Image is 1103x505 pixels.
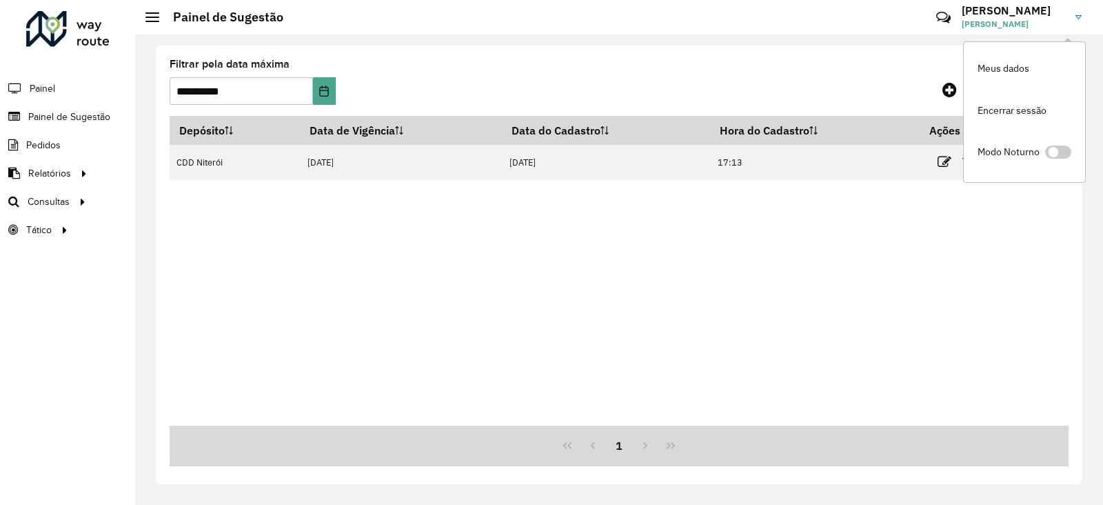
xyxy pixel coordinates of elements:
[964,90,1085,132] a: Encerrar sessão
[28,195,70,209] span: Consultas
[964,48,1085,90] a: Meus dados
[300,145,502,180] td: [DATE]
[502,116,710,145] th: Data do Cadastro
[30,81,55,96] span: Painel
[28,110,110,124] span: Painel de Sugestão
[920,116,1002,145] th: Ações
[26,138,61,152] span: Pedidos
[978,145,1040,159] span: Modo Noturno
[929,3,958,32] a: Contato Rápido
[962,18,1065,30] span: [PERSON_NAME]
[300,116,502,145] th: Data de Vigência
[606,433,632,459] button: 1
[710,145,920,180] td: 17:13
[962,4,1065,17] h3: [PERSON_NAME]
[313,77,335,105] button: Choose Date
[170,116,300,145] th: Depósito
[170,56,290,72] label: Filtrar pela data máxima
[938,152,951,171] a: Editar
[159,10,283,25] h2: Painel de Sugestão
[710,116,920,145] th: Hora do Cadastro
[28,166,71,181] span: Relatórios
[502,145,710,180] td: [DATE]
[170,145,300,180] td: CDD Niterói
[26,223,52,237] span: Tático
